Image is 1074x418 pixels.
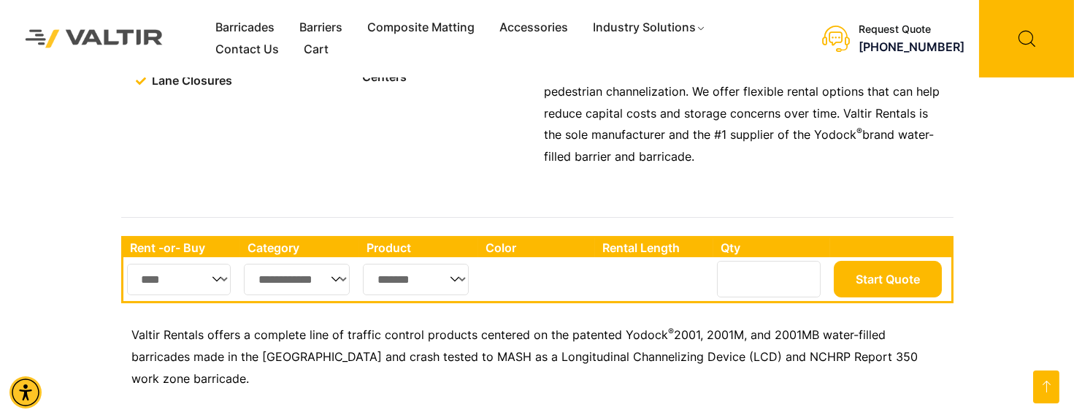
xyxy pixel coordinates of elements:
[291,39,341,61] a: Cart
[132,327,918,386] span: 2001, 2001M, and 2001MB water-filled barricades made in the [GEOGRAPHIC_DATA] and crash tested to...
[487,17,580,39] a: Accessories
[1033,370,1059,403] a: Open this option
[287,17,355,39] a: Barriers
[132,327,669,342] span: Valtir Rentals offers a complete line of traffic control products centered on the patented Yodock
[148,70,232,92] span: Lane Closures
[717,261,821,297] input: Number
[203,17,287,39] a: Barricades
[203,39,291,61] a: Contact Us
[478,238,596,257] th: Color
[857,126,863,137] sup: ®
[123,238,240,257] th: Rent -or- Buy
[359,238,478,257] th: Product
[363,264,469,295] select: Single select
[859,23,964,36] div: Request Quote
[713,238,829,257] th: Qty
[859,39,964,54] a: call (888) 496-3625
[127,264,231,295] select: Single select
[834,261,942,297] button: Start Quote
[244,264,350,295] select: Single select
[595,238,713,257] th: Rental Length
[9,376,42,408] div: Accessibility Menu
[355,17,487,39] a: Composite Matting
[669,326,675,337] sup: ®
[545,15,946,168] p: Valtir’s water-filled barricades can be assembled to meet various traffic control needs, includin...
[240,238,360,257] th: Category
[11,15,177,63] img: Valtir Rentals
[580,17,718,39] a: Industry Solutions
